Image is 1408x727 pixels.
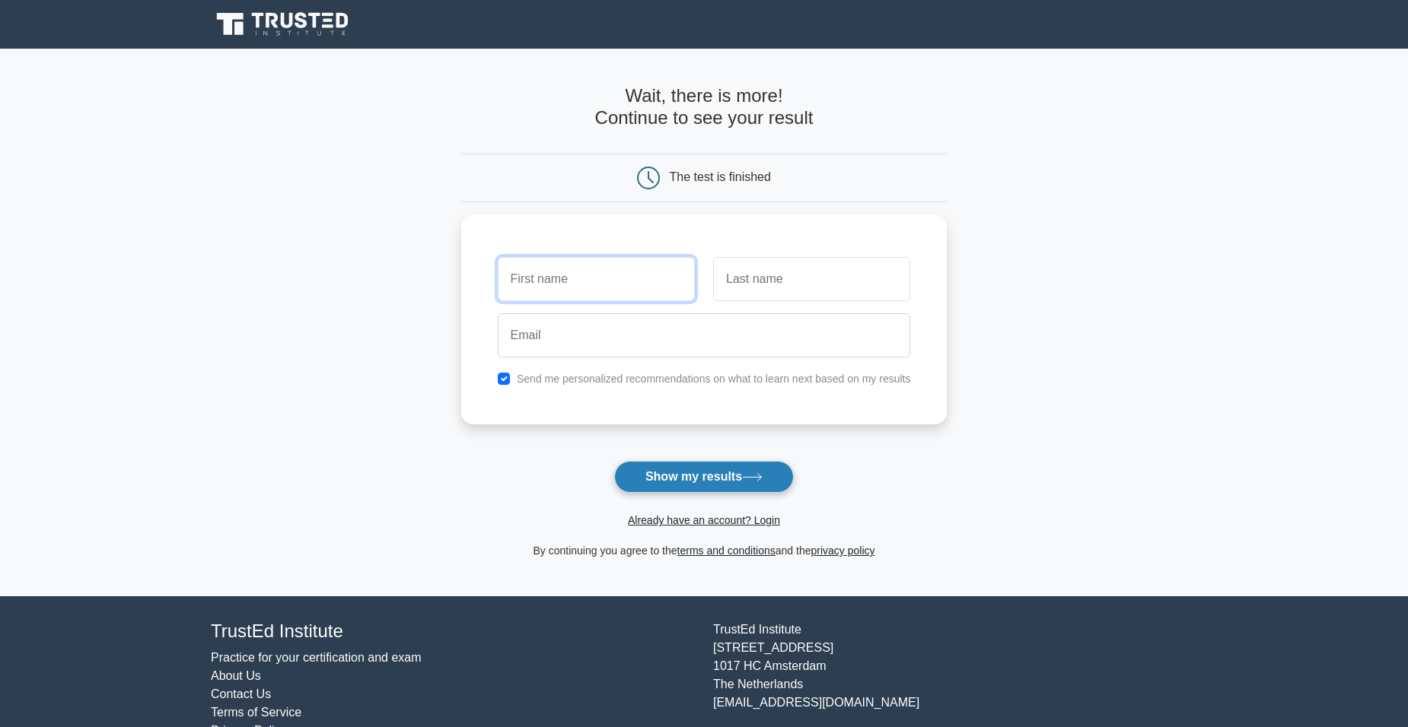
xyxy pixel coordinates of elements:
input: First name [498,257,695,301]
div: The test is finished [670,170,771,183]
a: Contact Us [211,687,271,700]
h4: Wait, there is more! Continue to see your result [461,85,948,129]
label: Send me personalized recommendations on what to learn next based on my results [517,373,911,385]
input: Email [498,313,911,357]
input: Last name [713,257,910,301]
button: Show my results [614,461,794,493]
a: Terms of Service [211,706,301,719]
div: By continuing you agree to the and the [452,541,957,560]
h4: TrustEd Institute [211,621,695,643]
a: privacy policy [811,544,875,557]
a: terms and conditions [677,544,776,557]
a: Already have an account? Login [628,514,780,526]
a: Practice for your certification and exam [211,651,422,664]
a: About Us [211,669,261,682]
